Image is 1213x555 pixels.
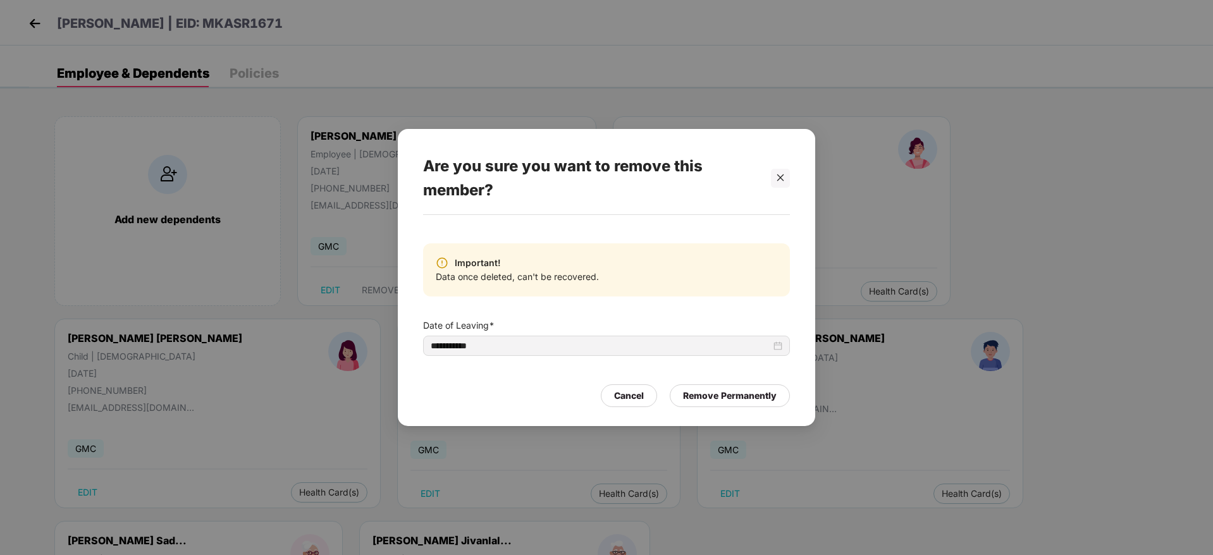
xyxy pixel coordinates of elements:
[423,319,790,332] span: Date of Leaving*
[614,389,644,403] div: Cancel
[436,270,599,284] span: Data once deleted, can't be recovered.
[423,142,760,214] div: Are you sure you want to remove this member?
[683,389,777,403] div: Remove Permanently
[436,257,448,269] img: svg+xml;base64,PHN2ZyBpZD0iV2FybmluZ18tXzIweDIwIiBkYXRhLW5hbWU9Ildhcm5pbmcgLSAyMHgyMCIgeG1sbnM9Im...
[776,173,785,182] span: close
[448,256,501,270] span: Important!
